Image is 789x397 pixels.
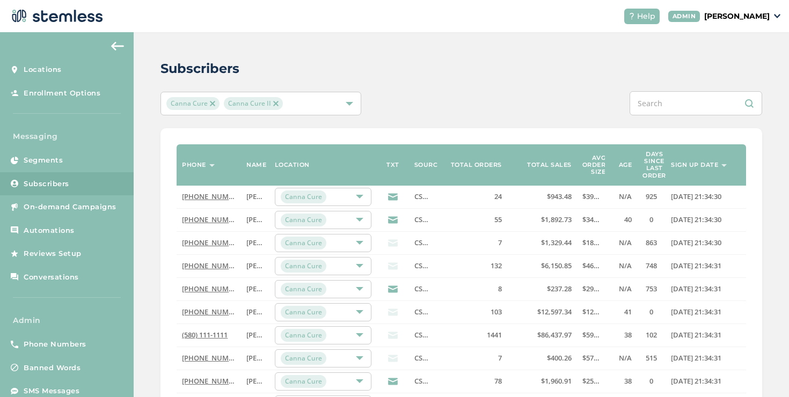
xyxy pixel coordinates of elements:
label: Location [275,161,310,168]
label: 0 [642,307,660,317]
label: 863 [642,238,660,247]
span: CSV Import List [414,261,465,270]
span: 1441 [487,330,502,340]
label: justin alcorta [246,354,264,363]
label: Clayton Dutton [246,377,264,386]
span: Canna Cure [281,306,326,319]
span: CSV Import List [414,284,465,293]
label: (580) 350-4573 [182,307,236,317]
label: 2025-02-06 21:34:31 [671,307,741,317]
span: 41 [624,307,632,317]
span: CSV Import List [414,307,465,317]
span: $12,597.34 [537,307,572,317]
span: Segments [24,155,63,166]
label: $25.14 [582,377,600,386]
span: $400.26 [547,353,572,363]
label: Total sales [527,161,572,168]
label: $1,329.44 [513,238,572,247]
span: Canna Cure [281,260,326,273]
span: [PERSON_NAME] [246,261,301,270]
label: 925 [642,192,660,201]
span: [PERSON_NAME] [246,284,301,293]
span: Canna Cure [281,214,326,226]
span: N/A [619,284,632,293]
span: CSV Import List [414,238,465,247]
label: Source [414,161,442,168]
span: 0 [649,307,653,317]
label: CSV Import List [414,284,432,293]
label: $189.92 [582,238,600,247]
span: Canna Cure [281,190,326,203]
label: 102 [642,330,660,340]
span: [DATE] 21:34:30 [671,192,721,201]
label: Avg order size [582,155,606,176]
span: 925 [646,192,657,201]
a: (580) 111-1111 [182,330,228,340]
input: Search [630,91,762,115]
span: $122.30 [582,307,607,317]
span: [DATE] 21:34:30 [671,238,721,247]
label: (719) 468-1307 [182,261,236,270]
span: CSV Import List [414,353,465,363]
span: CSV Import List [414,192,465,201]
label: 2025-02-06 21:34:30 [671,238,741,247]
span: $1,960.91 [541,376,572,386]
label: Age [619,161,632,168]
span: 55 [494,215,502,224]
label: CSV Import List [414,261,432,270]
span: Help [637,11,655,22]
label: $1,960.91 [513,377,572,386]
span: 38 [624,376,632,386]
label: 2025-02-06 21:34:31 [671,330,741,340]
label: $86,437.97 [513,330,572,340]
label: 515 [642,354,660,363]
label: Luis Cerna Ibarra [246,215,264,224]
label: 2025-02-06 21:34:30 [671,215,741,224]
span: [DATE] 21:34:30 [671,215,721,224]
label: N/A [610,192,632,201]
label: $39.31 [582,192,600,201]
img: icon-close-accent-8a337256.svg [273,101,279,106]
label: $943.48 [513,192,572,201]
label: $29.66 [582,284,600,293]
span: 748 [646,261,657,270]
img: icon-arrow-back-accent-c549486e.svg [111,42,124,50]
span: Canna Cure [281,283,326,296]
label: $46.60 [582,261,600,270]
a: [PHONE_NUMBER] [182,353,244,363]
a: [PHONE_NUMBER] [182,261,244,270]
span: $189.92 [582,238,607,247]
span: 0 [649,376,653,386]
span: 24 [494,192,502,201]
span: Canna Cure [281,375,326,388]
span: Canna Cure [166,97,220,110]
label: N/A [610,284,632,293]
img: logo-dark-0685b13c.svg [9,5,103,27]
label: CSV Import List [414,307,432,317]
p: [PERSON_NAME] [704,11,770,22]
img: icon-close-accent-8a337256.svg [210,101,215,106]
span: $34.41 [582,215,603,224]
img: icon-help-white-03924b79.svg [629,13,635,19]
span: $1,329.44 [541,238,572,247]
label: 2025-02-06 21:34:31 [671,261,741,270]
span: $6,150.85 [541,261,572,270]
label: 0 [642,377,660,386]
label: darryl smith [246,284,264,293]
span: 753 [646,284,657,293]
span: $86,437.97 [537,330,572,340]
span: $59.98 [582,330,603,340]
span: $39.31 [582,192,603,201]
span: 7 [498,238,502,247]
span: [DATE] 21:34:31 [671,376,721,386]
span: Locations [24,64,62,75]
a: [PHONE_NUMBER] [182,238,244,247]
span: $29.66 [582,284,603,293]
span: [PERSON_NAME] [246,330,301,340]
a: [PHONE_NUMBER] [182,307,244,317]
a: [PHONE_NUMBER] [182,284,244,293]
span: Conversations [24,272,79,283]
span: [DATE] 21:34:31 [671,307,721,317]
label: 2025-02-06 21:34:30 [671,192,741,201]
label: (940) 735-6757 [182,215,236,224]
